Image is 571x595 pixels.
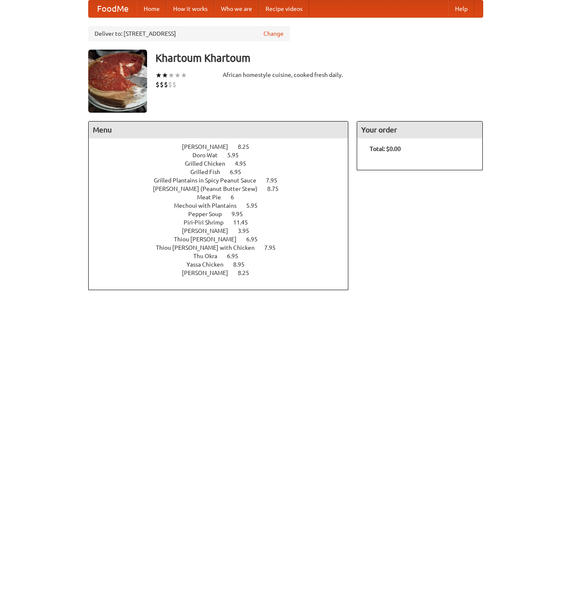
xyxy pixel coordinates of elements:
span: 6.95 [230,169,250,175]
a: Thiou [PERSON_NAME] with Chicken 7.95 [156,244,291,251]
span: 3.95 [238,227,258,234]
a: Doro Wat 5.95 [192,152,254,159]
li: $ [155,80,160,89]
span: Doro Wat [192,152,226,159]
a: FoodMe [89,0,137,17]
span: 6 [231,194,242,201]
span: Thiou [PERSON_NAME] [174,236,245,243]
li: ★ [168,71,174,80]
span: 4.95 [235,160,255,167]
a: How it works [166,0,214,17]
a: Pepper Soup 9.95 [188,211,258,217]
a: Change [263,29,284,38]
li: $ [172,80,176,89]
a: [PERSON_NAME] (Peanut Butter Stew) 8.75 [153,185,294,192]
span: [PERSON_NAME] [182,270,237,276]
div: Deliver to: [STREET_ADDRESS] [88,26,290,41]
a: Thiou [PERSON_NAME] 6.95 [174,236,273,243]
span: Thu Okra [193,253,226,259]
span: 5.95 [246,202,266,209]
a: Piri-Piri Shrimp 11.45 [184,219,263,226]
a: Grilled Chicken 4.95 [185,160,262,167]
span: 11.45 [233,219,256,226]
span: [PERSON_NAME] [182,227,237,234]
li: ★ [174,71,181,80]
span: Grilled Chicken [185,160,234,167]
span: [PERSON_NAME] (Peanut Butter Stew) [153,185,266,192]
span: Grilled Plantains in Spicy Peanut Sauce [154,177,265,184]
span: Pepper Soup [188,211,230,217]
span: Thiou [PERSON_NAME] with Chicken [156,244,263,251]
span: 8.25 [238,143,258,150]
li: $ [160,80,164,89]
span: 5.95 [227,152,247,159]
div: African homestyle cuisine, cooked fresh daily. [223,71,349,79]
a: Home [137,0,166,17]
span: Meat Pie [197,194,229,201]
h4: Menu [89,122,348,138]
span: Piri-Piri Shrimp [184,219,232,226]
a: Mechoui with Plantains 5.95 [174,202,273,209]
h4: Your order [357,122,482,138]
li: $ [164,80,168,89]
a: [PERSON_NAME] 8.25 [182,270,265,276]
img: angular.jpg [88,50,147,113]
span: 6.95 [246,236,266,243]
a: Yassa Chicken 8.95 [187,261,260,268]
span: 9.95 [232,211,251,217]
li: ★ [181,71,187,80]
a: [PERSON_NAME] 8.25 [182,143,265,150]
a: Meat Pie 6 [197,194,250,201]
a: Help [448,0,474,17]
li: $ [168,80,172,89]
b: Total: $0.00 [370,145,401,152]
li: ★ [162,71,168,80]
span: 6.95 [227,253,247,259]
span: Mechoui with Plantains [174,202,245,209]
span: 8.95 [233,261,253,268]
span: 7.95 [264,244,284,251]
span: 8.75 [267,185,287,192]
a: Recipe videos [259,0,309,17]
span: Yassa Chicken [187,261,232,268]
li: ★ [155,71,162,80]
a: Who we are [214,0,259,17]
a: Grilled Plantains in Spicy Peanut Sauce 7.95 [154,177,293,184]
a: Grilled Fish 6.95 [190,169,257,175]
a: Thu Okra 6.95 [193,253,254,259]
span: 7.95 [266,177,286,184]
span: Grilled Fish [190,169,229,175]
span: [PERSON_NAME] [182,143,237,150]
h3: Khartoum Khartoum [155,50,483,66]
span: 8.25 [238,270,258,276]
a: [PERSON_NAME] 3.95 [182,227,265,234]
